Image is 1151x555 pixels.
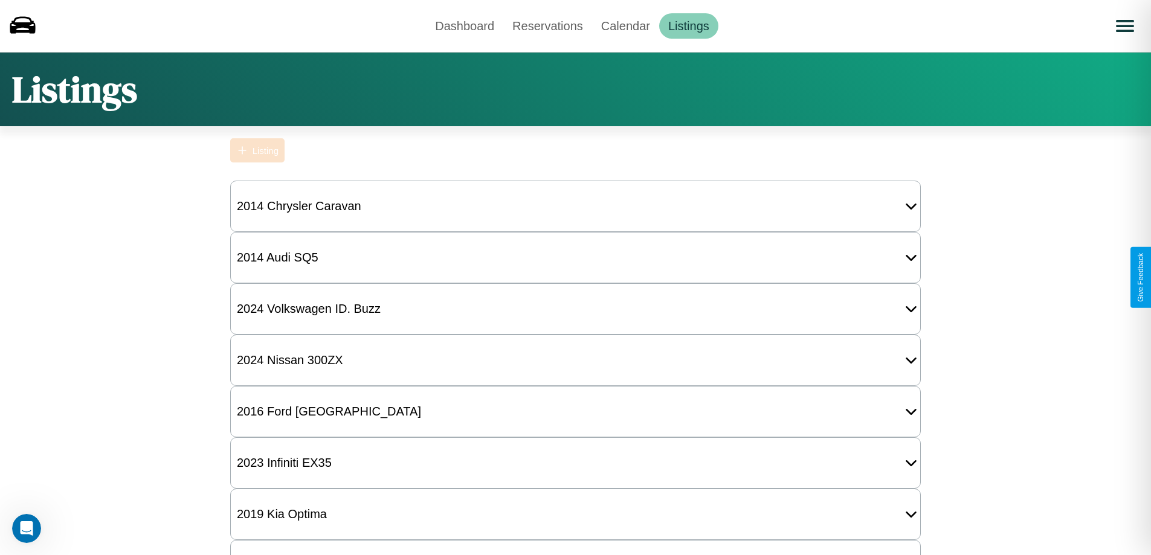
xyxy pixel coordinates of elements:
div: 2014 Audi SQ5 [231,245,324,271]
button: Listing [230,138,285,162]
div: 2024 Volkswagen ID. Buzz [231,296,387,322]
div: Listing [253,146,279,156]
div: Give Feedback [1136,253,1145,302]
a: Reservations [503,13,592,39]
a: Dashboard [426,13,503,39]
div: 2016 Ford [GEOGRAPHIC_DATA] [231,399,427,425]
div: 2024 Nissan 300ZX [231,347,349,373]
div: 2023 Infiniti EX35 [231,450,338,476]
h1: Listings [12,65,137,114]
button: Open menu [1108,9,1142,43]
a: Listings [659,13,718,39]
div: 2014 Chrysler Caravan [231,193,367,219]
iframe: Intercom live chat [12,514,41,543]
div: 2019 Kia Optima [231,501,333,527]
a: Calendar [592,13,659,39]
